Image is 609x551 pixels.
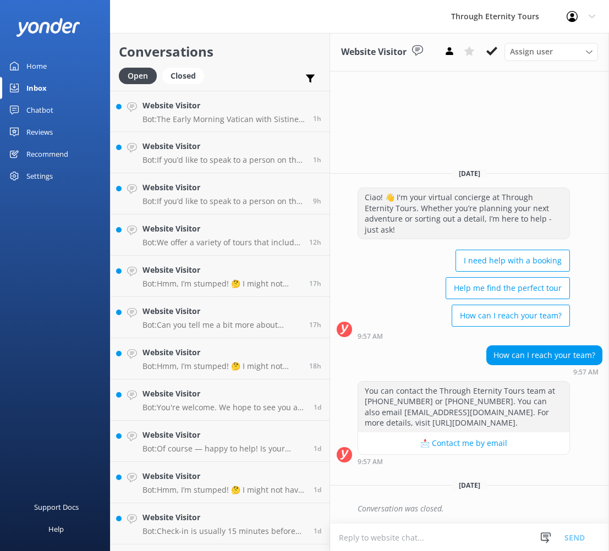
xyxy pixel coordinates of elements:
[142,100,305,112] h4: Website Visitor
[452,481,487,490] span: [DATE]
[358,188,569,239] div: Ciao! 👋 I'm your virtual concierge at Through Eternity Tours. Whether you’re planning your next a...
[142,361,301,371] p: Bot: Hmm, I’m stumped! 🤔 I might not have the answer to that one, but our amazing team definitely...
[142,223,301,235] h4: Website Visitor
[313,155,321,164] span: 08:06am 20-Aug-2025 (UTC +02:00) Europe/Amsterdam
[142,320,301,330] p: Bot: Can you tell me a bit more about where you are going? We have an amazing array of group and ...
[111,256,330,297] a: Website VisitorBot:Hmm, I’m stumped! 🤔 I might not have the answer to that one, but our amazing t...
[309,279,321,288] span: 03:58pm 19-Aug-2025 (UTC +02:00) Europe/Amsterdam
[142,444,305,454] p: Bot: Of course — happy to help! Is your issue related to: - 🔄 Changing or canceling a tour - 📧 No...
[309,361,321,371] span: 03:20pm 19-Aug-2025 (UTC +02:00) Europe/Amsterdam
[142,429,305,441] h4: Website Visitor
[142,140,305,152] h4: Website Visitor
[142,114,305,124] p: Bot: The Early Morning Vatican with Sistine Chapel Semi-Private Tour allows you to explore the Va...
[314,403,321,412] span: 05:54am 19-Aug-2025 (UTC +02:00) Europe/Amsterdam
[142,264,301,276] h4: Website Visitor
[142,388,305,400] h4: Website Visitor
[358,333,383,340] strong: 9:57 AM
[452,305,570,327] button: How can I reach your team?
[314,526,321,536] span: 12:17am 19-Aug-2025 (UTC +02:00) Europe/Amsterdam
[314,444,321,453] span: 03:20am 19-Aug-2025 (UTC +02:00) Europe/Amsterdam
[510,46,553,58] span: Assign user
[358,332,570,340] div: 09:57am 08-Jul-2025 (UTC +02:00) Europe/Amsterdam
[111,214,330,256] a: Website VisitorBot:We offer a variety of tours that include both the Vatican and the Colosseum. Y...
[119,69,162,81] a: Open
[358,459,383,465] strong: 9:57 AM
[111,173,330,214] a: Website VisitorBot:If you’d like to speak to a person on the Through Eternity Tours team, please ...
[142,196,305,206] p: Bot: If you’d like to speak to a person on the Through Eternity Tours team, please call [PHONE_NU...
[142,238,301,247] p: Bot: We offer a variety of tours that include both the Vatican and the Colosseum. You might be in...
[309,320,321,329] span: 03:45pm 19-Aug-2025 (UTC +02:00) Europe/Amsterdam
[111,132,330,173] a: Website VisitorBot:If you’d like to speak to a person on the Through Eternity Tours team, please ...
[111,91,330,132] a: Website VisitorBot:The Early Morning Vatican with Sistine Chapel Semi-Private Tour allows you to ...
[313,114,321,123] span: 08:24am 20-Aug-2025 (UTC +02:00) Europe/Amsterdam
[111,462,330,503] a: Website VisitorBot:Hmm, I’m stumped! 🤔 I might not have the answer to that one, but our amazing t...
[358,458,570,465] div: 09:57am 08-Jul-2025 (UTC +02:00) Europe/Amsterdam
[313,196,321,206] span: 11:40pm 19-Aug-2025 (UTC +02:00) Europe/Amsterdam
[142,155,305,165] p: Bot: If you’d like to speak to a person on the Through Eternity Tours team, please call [PHONE_NU...
[358,382,569,432] div: You can contact the Through Eternity Tours team at [PHONE_NUMBER] or [PHONE_NUMBER]. You can also...
[142,346,301,359] h4: Website Visitor
[142,485,305,495] p: Bot: Hmm, I’m stumped! 🤔 I might not have the answer to that one, but our amazing team definitely...
[573,369,599,376] strong: 9:57 AM
[142,279,301,289] p: Bot: Hmm, I’m stumped! 🤔 I might not have the answer to that one, but our amazing team definitely...
[142,526,305,536] p: Bot: Check-in is usually 15 minutes before your tour starts. You’ll find the exact time and meeti...
[142,511,305,524] h4: Website Visitor
[162,68,204,84] div: Closed
[34,496,79,518] div: Support Docs
[26,99,53,121] div: Chatbot
[162,69,210,81] a: Closed
[337,499,602,518] div: 2025-07-09T10:09:37.368
[111,338,330,379] a: Website VisitorBot:Hmm, I’m stumped! 🤔 I might not have the answer to that one, but our amazing t...
[111,379,330,421] a: Website VisitorBot:You're welcome. We hope to see you at Through Eternity Tours soon!1d
[358,432,569,454] button: 📩 Contact me by email
[452,169,487,178] span: [DATE]
[26,77,47,99] div: Inbox
[26,55,47,77] div: Home
[142,470,305,482] h4: Website Visitor
[17,18,80,36] img: yonder-white-logo.png
[111,297,330,338] a: Website VisitorBot:Can you tell me a bit more about where you are going? We have an amazing array...
[486,368,602,376] div: 09:57am 08-Jul-2025 (UTC +02:00) Europe/Amsterdam
[48,518,64,540] div: Help
[504,43,598,60] div: Assign User
[119,41,321,62] h2: Conversations
[111,421,330,462] a: Website VisitorBot:Of course — happy to help! Is your issue related to: - 🔄 Changing or canceling...
[119,68,157,84] div: Open
[142,181,305,194] h4: Website Visitor
[358,499,602,518] div: Conversation was closed.
[142,305,301,317] h4: Website Visitor
[341,45,407,59] h3: Website Visitor
[446,277,570,299] button: Help me find the perfect tour
[487,346,602,365] div: How can I reach your team?
[26,165,53,187] div: Settings
[142,403,305,412] p: Bot: You're welcome. We hope to see you at Through Eternity Tours soon!
[26,121,53,143] div: Reviews
[309,238,321,247] span: 08:48pm 19-Aug-2025 (UTC +02:00) Europe/Amsterdam
[314,485,321,494] span: 01:35am 19-Aug-2025 (UTC +02:00) Europe/Amsterdam
[26,143,68,165] div: Recommend
[111,503,330,544] a: Website VisitorBot:Check-in is usually 15 minutes before your tour starts. You’ll find the exact ...
[456,250,570,272] button: I need help with a booking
